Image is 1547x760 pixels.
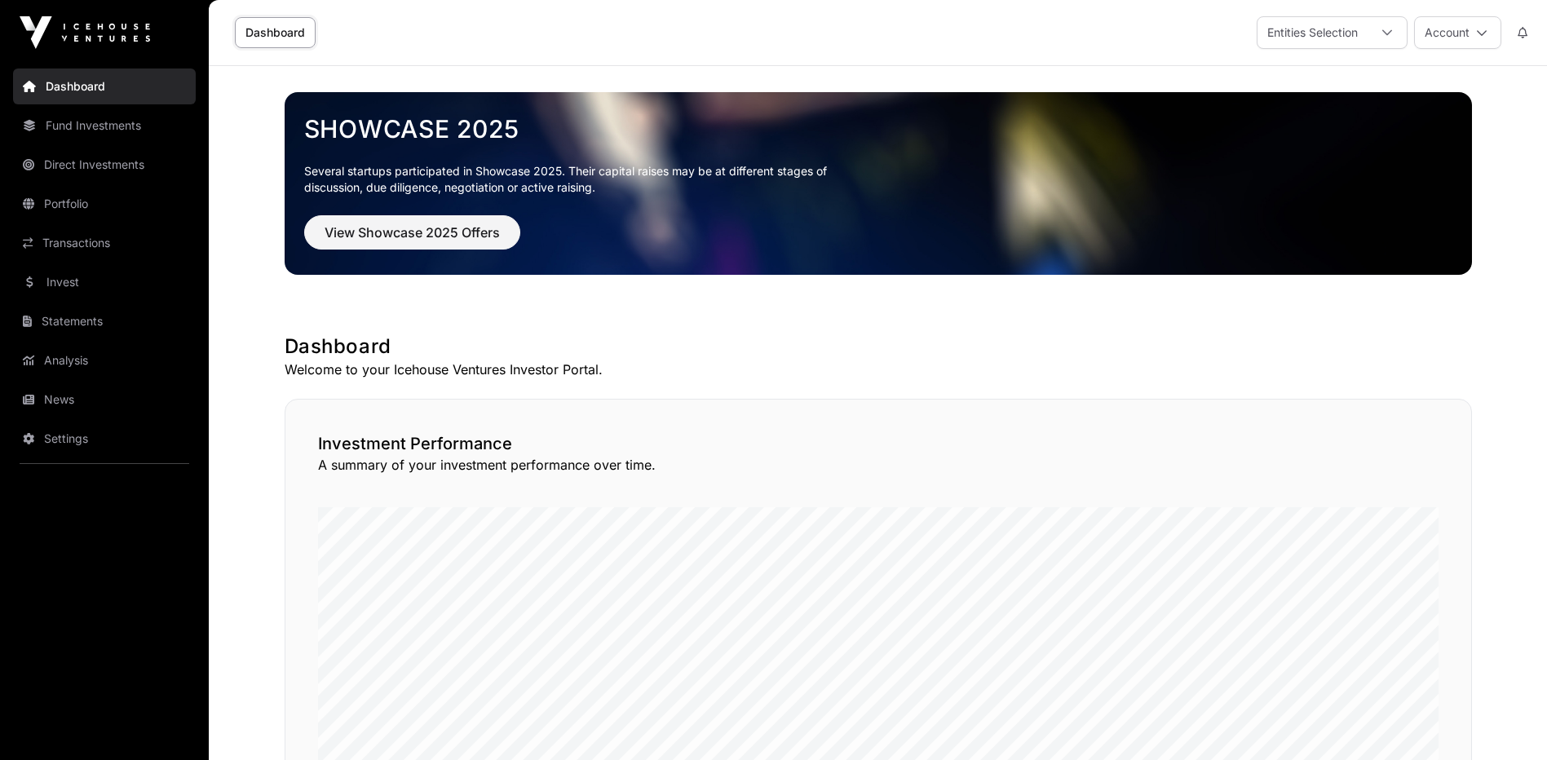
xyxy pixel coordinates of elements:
a: Invest [13,264,196,300]
p: Several startups participated in Showcase 2025. Their capital raises may be at different stages o... [304,163,852,196]
p: Welcome to your Icehouse Ventures Investor Portal. [285,360,1472,379]
img: Icehouse Ventures Logo [20,16,150,49]
h2: Investment Performance [318,432,1439,455]
a: News [13,382,196,418]
img: Showcase 2025 [285,92,1472,275]
a: Dashboard [235,17,316,48]
a: Dashboard [13,68,196,104]
span: View Showcase 2025 Offers [325,223,500,242]
button: Account [1414,16,1501,49]
div: Entities Selection [1257,17,1368,48]
a: View Showcase 2025 Offers [304,232,520,248]
button: View Showcase 2025 Offers [304,215,520,250]
a: Fund Investments [13,108,196,144]
a: Settings [13,421,196,457]
a: Statements [13,303,196,339]
a: Showcase 2025 [304,114,1452,144]
a: Portfolio [13,186,196,222]
a: Direct Investments [13,147,196,183]
h1: Dashboard [285,334,1472,360]
a: Transactions [13,225,196,261]
p: A summary of your investment performance over time. [318,455,1439,475]
a: Analysis [13,342,196,378]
